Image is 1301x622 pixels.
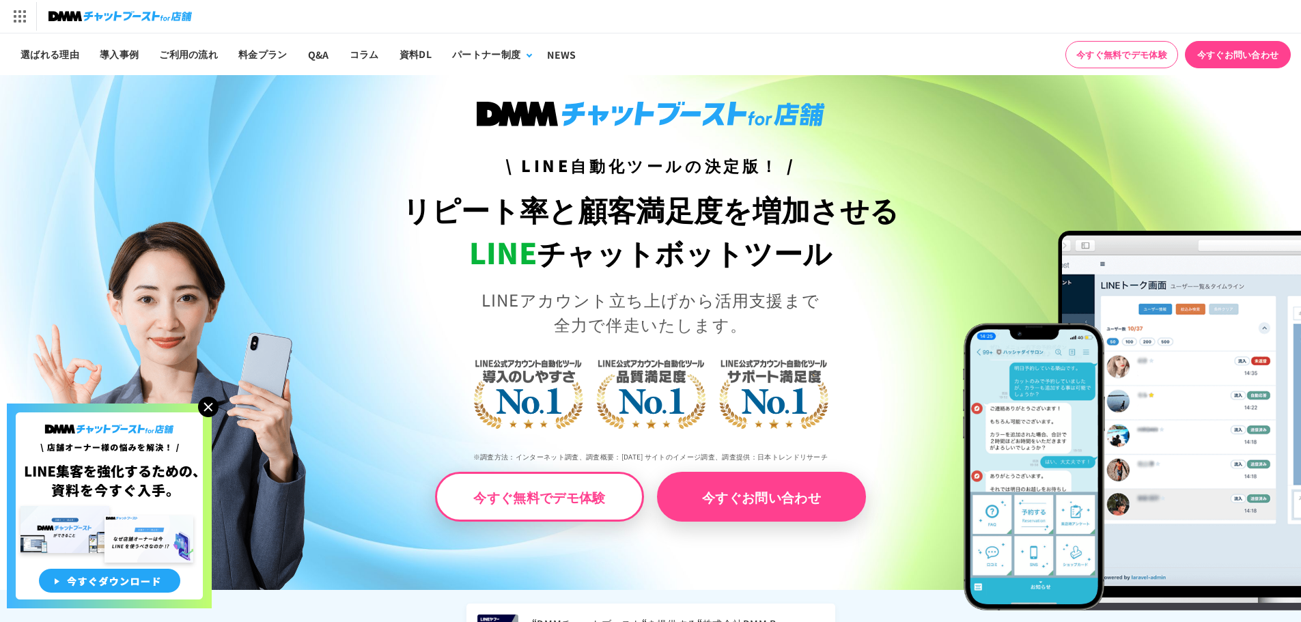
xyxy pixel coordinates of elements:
a: コラム [339,33,389,75]
a: Q&A [298,33,339,75]
a: NEWS [537,33,586,75]
h3: \ LINE自動化ツールの決定版！ / [325,154,976,178]
a: 今すぐ無料でデモ体験 [1065,41,1178,68]
img: サービス [2,2,36,31]
a: 導入事例 [89,33,149,75]
img: LINE公式アカウント自動化ツール導入のしやすさNo.1｜LINE公式アカウント自動化ツール品質満足度No.1｜LINE公式アカウント自動化ツールサポート満足度No.1 [429,306,873,477]
a: 資料DL [389,33,442,75]
a: 店舗オーナー様の悩みを解決!LINE集客を狂化するための資料を今すぐ入手! [7,404,212,420]
p: ※調査方法：インターネット調査、調査概要：[DATE] サイトのイメージ調査、調査提供：日本トレンドリサーチ [325,442,976,472]
a: ご利用の流れ [149,33,228,75]
a: 今すぐお問い合わせ [1185,41,1291,68]
span: LINE [469,231,537,272]
img: チャットブーストfor店舗 [48,7,192,26]
a: 今すぐ無料でデモ体験 [435,472,644,522]
a: 選ばれる理由 [10,33,89,75]
div: パートナー制度 [452,47,520,61]
a: 料金プラン [228,33,298,75]
img: 店舗オーナー様の悩みを解決!LINE集客を狂化するための資料を今すぐ入手! [7,404,212,608]
h1: リピート率と顧客満足度を増加させる チャットボットツール [325,188,976,274]
p: LINEアカウント立ち上げから活用支援まで 全力で伴走いたします。 [325,287,976,337]
a: 今すぐお問い合わせ [657,472,866,522]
